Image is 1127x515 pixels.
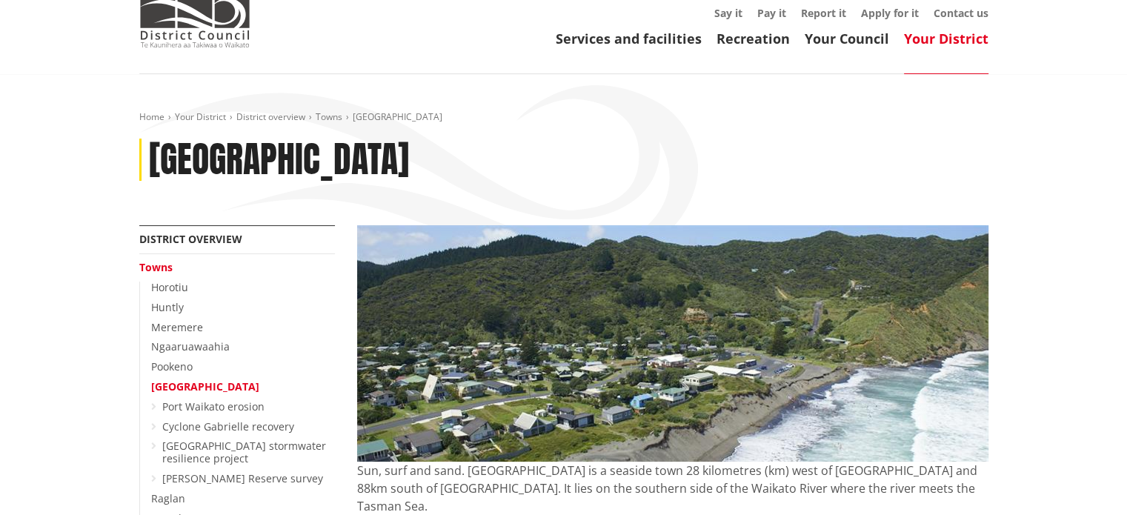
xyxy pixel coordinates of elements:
a: District overview [236,110,305,123]
a: [GEOGRAPHIC_DATA] [151,379,259,393]
a: Report it [801,6,846,20]
a: Horotiu [151,280,188,294]
a: District overview [139,232,242,246]
a: Raglan [151,491,185,505]
a: Pay it [757,6,786,20]
a: Pookeno [151,359,193,373]
a: Apply for it [861,6,919,20]
a: Cyclone Gabrielle recovery [162,419,294,433]
h1: [GEOGRAPHIC_DATA] [149,139,409,182]
a: Your District [904,30,988,47]
a: Services and facilities [556,30,702,47]
a: Recreation [717,30,790,47]
a: Port Waikato erosion [162,399,265,413]
nav: breadcrumb [139,111,988,124]
a: Meremere [151,320,203,334]
a: Ngaaruawaahia [151,339,230,353]
a: Huntly [151,300,184,314]
a: Say it [714,6,742,20]
a: [PERSON_NAME] Reserve survey [162,471,323,485]
a: [GEOGRAPHIC_DATA] stormwater resilience project [162,439,326,465]
span: [GEOGRAPHIC_DATA] [353,110,442,123]
a: Home [139,110,164,123]
a: Contact us [934,6,988,20]
a: Towns [139,260,173,274]
a: Your Council [805,30,889,47]
img: Port Waikato overview [357,225,988,462]
a: Towns [316,110,342,123]
iframe: Messenger Launcher [1059,453,1112,506]
a: Your District [175,110,226,123]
